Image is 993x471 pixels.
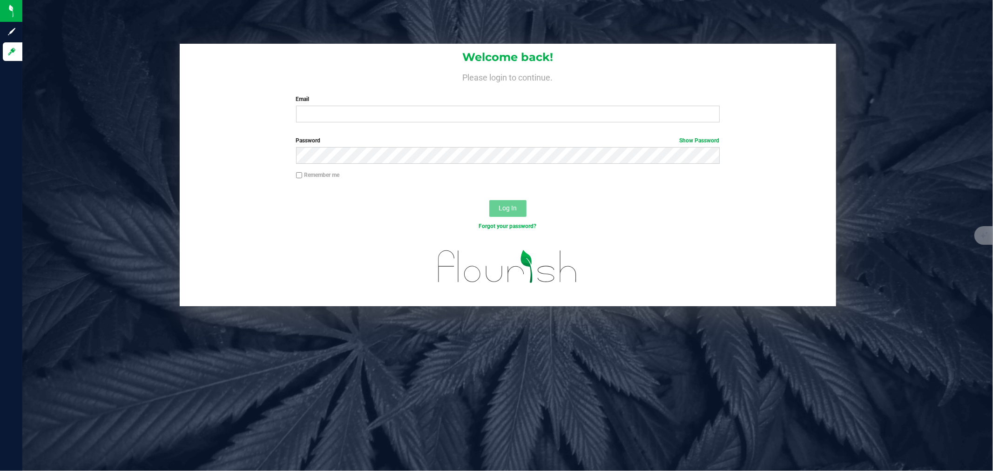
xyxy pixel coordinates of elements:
[296,172,303,179] input: Remember me
[680,137,720,144] a: Show Password
[296,95,720,103] label: Email
[426,240,590,293] img: flourish_logo.svg
[296,137,321,144] span: Password
[479,223,537,229] a: Forgot your password?
[7,47,16,56] inline-svg: Log in
[180,71,836,82] h4: Please login to continue.
[499,204,517,212] span: Log In
[180,51,836,63] h1: Welcome back!
[296,171,340,179] label: Remember me
[489,200,527,217] button: Log In
[7,27,16,36] inline-svg: Sign up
